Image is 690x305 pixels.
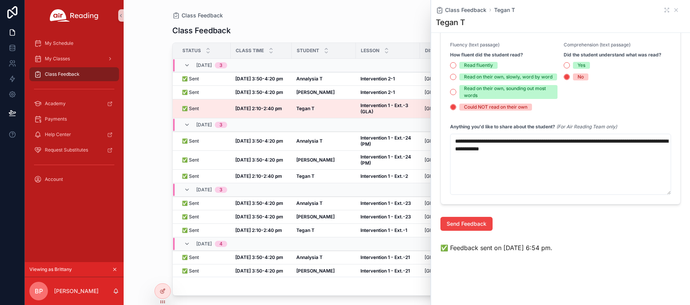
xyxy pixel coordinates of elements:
[45,56,70,62] span: My Classes
[29,36,119,50] a: My Schedule
[445,6,486,14] span: Class Feedback
[296,227,314,233] strong: Tegan T
[219,122,223,128] div: 3
[235,173,282,179] strong: [DATE] 2:10-2:40 pm
[182,48,201,54] span: Status
[182,227,226,233] a: ✅ Sent
[464,85,553,99] div: Read on their own, sounding out most words
[182,106,226,112] a: ✅ Sent
[235,227,287,233] a: [DATE] 2:10-2:40 pm
[360,214,415,220] a: Intervention 1 - Ext.-23
[182,89,199,95] span: ✅ Sent
[235,89,283,95] strong: [DATE] 3:50-4:20 pm
[464,62,493,69] div: Read fluently
[182,254,199,261] span: ✅ Sent
[182,106,199,112] span: ✅ Sent
[235,173,287,179] a: [DATE] 2:10-2:40 pm
[35,286,43,296] span: BP
[182,157,226,163] a: ✅ Sent
[450,42,500,48] span: Fluency (text passage)
[45,131,71,138] span: Help Center
[235,200,283,206] strong: [DATE] 3:50-4:20 pm
[360,154,412,166] strong: Intervention 1 - Ext.-24 (PM)
[235,268,287,274] a: [DATE] 3:50-4:20 pm
[360,173,408,179] strong: Intervention 1 - Ext.-2
[464,104,527,111] div: Could NOT read on their own
[25,31,124,196] div: scrollable content
[182,200,199,206] span: ✅ Sent
[182,214,226,220] a: ✅ Sent
[425,214,479,220] a: [GEOGRAPHIC_DATA] (JVPS)
[296,268,335,274] strong: [PERSON_NAME]
[45,116,67,122] span: Payments
[425,138,479,144] span: [GEOGRAPHIC_DATA] (JVPS)
[182,173,226,179] a: ✅ Sent
[182,254,226,261] a: ✅ Sent
[29,266,72,273] span: Viewing as Brittany
[425,106,479,112] a: [GEOGRAPHIC_DATA] (JVPS)
[297,48,319,54] span: Student
[235,200,287,206] a: [DATE] 3:50-4:20 pm
[235,268,283,274] strong: [DATE] 3:50-4:20 pm
[45,71,80,77] span: Class Feedback
[296,157,351,163] a: [PERSON_NAME]
[45,101,66,107] span: Academy
[219,241,223,247] div: 4
[235,214,283,220] strong: [DATE] 3:50-4:20 pm
[360,268,410,274] strong: Intervention 1 - Ext.-21
[425,227,479,233] span: [GEOGRAPHIC_DATA] (JVPS)
[296,214,335,220] strong: [PERSON_NAME]
[1,37,15,51] iframe: Spotlight
[182,76,199,82] span: ✅ Sent
[296,138,351,144] a: Annalysia T
[360,200,415,206] a: Intervention 1 - Ext.-23
[296,106,351,112] a: Tegan T
[360,76,415,82] a: Intervention 2-1
[296,254,323,260] strong: Annalysia T
[182,173,199,179] span: ✅ Sent
[182,12,223,19] span: Class Feedback
[235,106,282,111] strong: [DATE] 2:10-2:40 pm
[235,138,283,144] strong: [DATE] 3:50-4:20 pm
[182,268,226,274] a: ✅ Sent
[29,172,119,186] a: Account
[235,89,287,95] a: [DATE] 3:50-4:20 pm
[235,157,287,163] a: [DATE] 3:50-4:20 pm
[425,200,479,206] span: [GEOGRAPHIC_DATA] (JVPS)
[236,48,264,54] span: Class Time
[425,48,447,54] span: District
[196,187,212,193] span: [DATE]
[296,157,335,163] strong: [PERSON_NAME]
[45,147,88,153] span: Request Substitutes
[360,227,415,233] a: Intervention 1 - Ext.-1
[296,200,323,206] strong: Annalysia T
[45,176,63,182] span: Account
[219,187,223,193] div: 3
[29,97,119,111] a: Academy
[360,173,415,179] a: Intervention 1 - Ext.-2
[29,67,119,81] a: Class Feedback
[235,106,287,112] a: [DATE] 2:10-2:40 pm
[425,268,479,274] a: [GEOGRAPHIC_DATA] (JVPS)
[45,40,73,46] span: My Schedule
[29,112,119,126] a: Payments
[360,135,412,147] strong: Intervention 1 - Ext.-24 (PM)
[360,135,415,147] a: Intervention 1 - Ext.-24 (PM)
[425,157,479,163] a: [GEOGRAPHIC_DATA] (JVPS)
[296,89,335,95] strong: [PERSON_NAME]
[296,138,323,144] strong: Annalysia T
[425,89,479,95] span: [GEOGRAPHIC_DATA] (JVPS)
[182,214,199,220] span: ✅ Sent
[235,138,287,144] a: [DATE] 3:50-4:20 pm
[29,128,119,141] a: Help Center
[50,9,99,22] img: App logo
[360,268,415,274] a: Intervention 1 - Ext.-21
[360,102,410,114] strong: Intervention 1 - Ext.-3 (GLA)
[235,227,282,233] strong: [DATE] 2:10-2:40 pm
[182,268,199,274] span: ✅ Sent
[235,254,287,261] a: [DATE] 3:50-4:20 pm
